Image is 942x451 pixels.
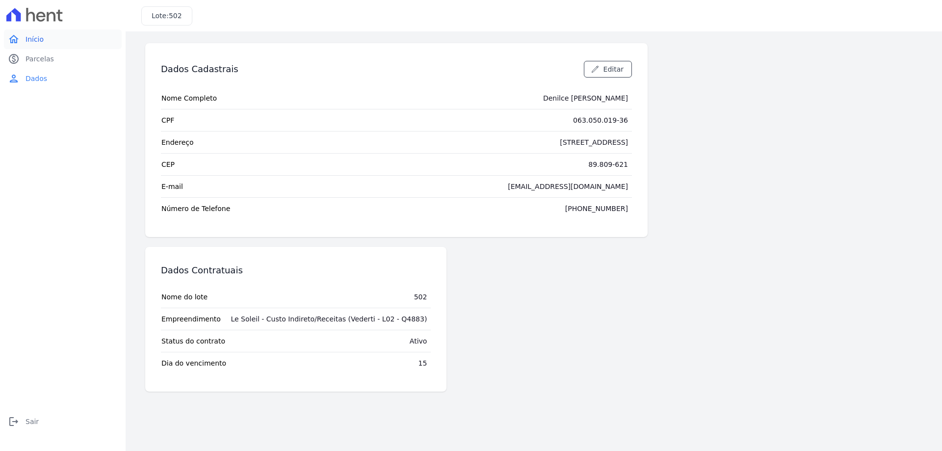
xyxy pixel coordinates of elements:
a: personDados [4,69,122,88]
a: Editar [584,61,632,78]
span: Sair [26,417,39,426]
span: Parcelas [26,54,54,64]
a: paidParcelas [4,49,122,69]
div: Denilce [PERSON_NAME] [543,93,628,103]
div: 89.809-621 [588,159,628,169]
span: Início [26,34,44,44]
h3: Dados Contratuais [161,265,243,276]
span: Editar [603,64,624,74]
i: home [8,33,20,45]
span: Empreendimento [161,314,221,324]
i: paid [8,53,20,65]
span: CPF [161,115,174,125]
span: CEP [161,159,175,169]
span: Nome do lote [161,292,208,302]
span: Endereço [161,137,194,147]
span: 502 [169,12,182,20]
div: Le Soleil - Custo Indireto/Receitas (Vederti - L02 - Q4883) [231,314,427,324]
div: 502 [414,292,427,302]
div: [STREET_ADDRESS] [560,137,628,147]
a: logoutSair [4,412,122,431]
div: [PHONE_NUMBER] [565,204,628,213]
i: person [8,73,20,84]
span: E-mail [161,182,183,191]
span: Status do contrato [161,336,225,346]
div: 15 [419,358,427,368]
span: Nome Completo [161,93,217,103]
span: Número de Telefone [161,204,230,213]
i: logout [8,416,20,427]
span: Dia do vencimento [161,358,226,368]
h3: Lote: [152,11,182,21]
span: Dados [26,74,47,83]
div: [EMAIL_ADDRESS][DOMAIN_NAME] [508,182,628,191]
h3: Dados Cadastrais [161,63,238,75]
a: homeInício [4,29,122,49]
div: Ativo [410,336,427,346]
div: 063.050.019-36 [573,115,628,125]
